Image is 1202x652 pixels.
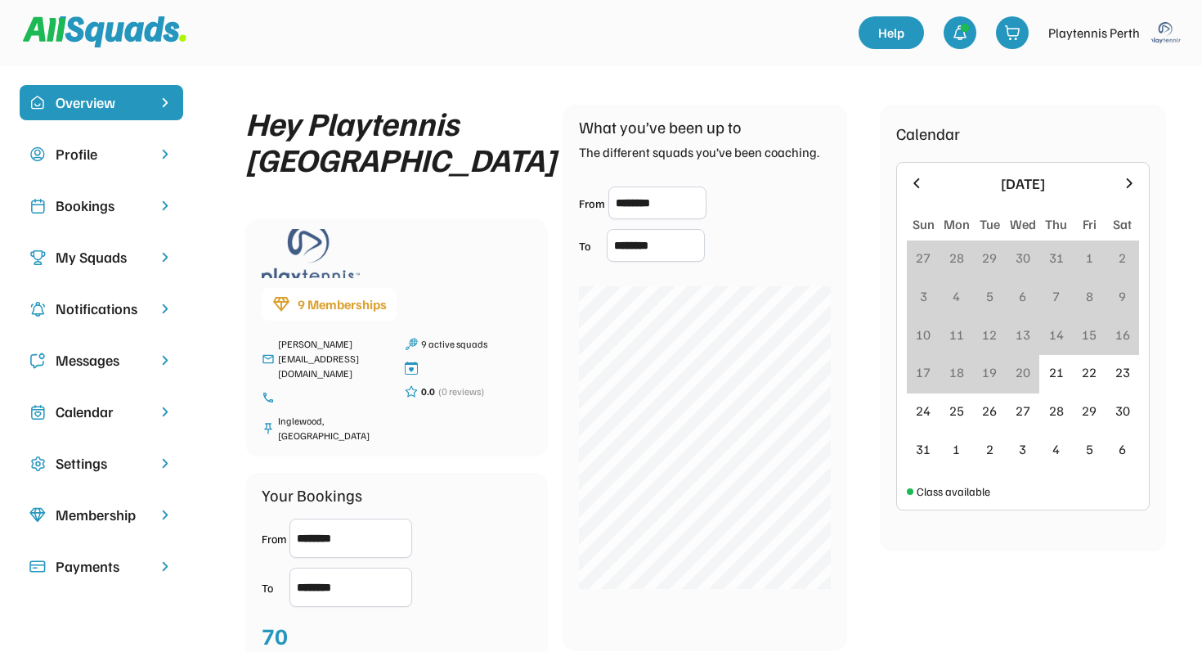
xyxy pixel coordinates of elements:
[913,214,935,234] div: Sun
[262,530,286,547] div: From
[157,198,173,214] img: chevron-right.svg
[579,237,603,254] div: To
[56,401,147,423] div: Calendar
[278,414,388,443] div: Inglewood, [GEOGRAPHIC_DATA]
[1045,214,1067,234] div: Thu
[29,146,46,163] img: user-circle.svg
[23,16,186,47] img: Squad%20Logo.svg
[1049,401,1064,420] div: 28
[579,115,742,139] div: What you’ve been up to
[916,401,931,420] div: 24
[56,246,147,268] div: My Squads
[953,286,960,306] div: 4
[1082,401,1097,420] div: 29
[1086,439,1093,459] div: 5
[952,25,968,41] img: bell-03%20%281%29.svg
[1016,325,1030,344] div: 13
[1113,214,1132,234] div: Sat
[980,214,1000,234] div: Tue
[916,248,931,268] div: 27
[29,456,46,472] img: Icon%20copy%2016.svg
[56,298,147,320] div: Notifications
[1083,214,1097,234] div: Fri
[262,483,362,507] div: Your Bookings
[56,555,147,578] div: Payments
[1004,25,1020,41] img: shopping-cart-01%20%281%29.svg
[949,401,964,420] div: 25
[1150,16,1182,49] img: playtennis%20blue%20logo%201.png
[157,559,173,574] img: chevron-right.svg
[157,250,173,265] img: chevron-right.svg
[1019,286,1026,306] div: 6
[278,337,388,381] div: [PERSON_NAME][EMAIL_ADDRESS][DOMAIN_NAME]
[1086,248,1093,268] div: 1
[949,325,964,344] div: 11
[916,362,931,382] div: 17
[56,143,147,165] div: Profile
[949,248,964,268] div: 28
[157,353,173,368] img: chevron-right.svg
[1010,214,1036,234] div: Wed
[29,559,46,575] img: Icon%20%2815%29.svg
[896,121,960,146] div: Calendar
[1049,325,1064,344] div: 14
[1016,362,1030,382] div: 20
[1049,248,1064,268] div: 31
[56,92,147,114] div: Overview
[1016,401,1030,420] div: 27
[157,507,173,523] img: chevron-right.svg
[29,404,46,420] img: Icon%20copy%207.svg
[29,198,46,214] img: Icon%20copy%202.svg
[1048,23,1140,43] div: Playtennis Perth
[982,362,997,382] div: 19
[157,301,173,317] img: chevron-right.svg
[157,404,173,420] img: chevron-right.svg
[920,286,927,306] div: 3
[262,229,360,278] img: playtennis%20blue%20logo%201.png
[949,362,964,382] div: 18
[29,250,46,266] img: Icon%20copy%203.svg
[944,214,970,234] div: Mon
[29,353,46,369] img: Icon%20copy%205.svg
[982,401,997,420] div: 26
[935,173,1111,195] div: [DATE]
[1082,325,1097,344] div: 15
[29,507,46,524] img: Icon%20copy%208.svg
[245,105,556,177] div: Hey Playtennis [GEOGRAPHIC_DATA]
[29,301,46,317] img: Icon%20copy%204.svg
[56,195,147,217] div: Bookings
[953,439,960,459] div: 1
[986,286,993,306] div: 5
[579,195,605,212] div: From
[1115,325,1130,344] div: 16
[157,146,173,162] img: chevron-right.svg
[157,95,173,110] img: chevron-right%20copy%203.svg
[438,384,484,399] div: (0 reviews)
[56,349,147,371] div: Messages
[1119,439,1126,459] div: 6
[262,579,286,596] div: To
[1082,362,1097,382] div: 22
[986,439,993,459] div: 2
[916,439,931,459] div: 31
[1086,286,1093,306] div: 8
[982,248,997,268] div: 29
[56,452,147,474] div: Settings
[917,483,990,500] div: Class available
[1052,439,1060,459] div: 4
[579,142,819,162] div: The different squads you’ve been coaching.
[421,337,531,352] div: 9 active squads
[157,456,173,471] img: chevron-right.svg
[916,325,931,344] div: 10
[1119,286,1126,306] div: 9
[982,325,997,344] div: 12
[1019,439,1026,459] div: 3
[1115,401,1130,420] div: 30
[1115,362,1130,382] div: 23
[1016,248,1030,268] div: 30
[298,295,387,314] div: 9 Memberships
[1052,286,1060,306] div: 7
[1119,248,1126,268] div: 2
[29,95,46,111] img: home-smile.svg
[56,504,147,526] div: Membership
